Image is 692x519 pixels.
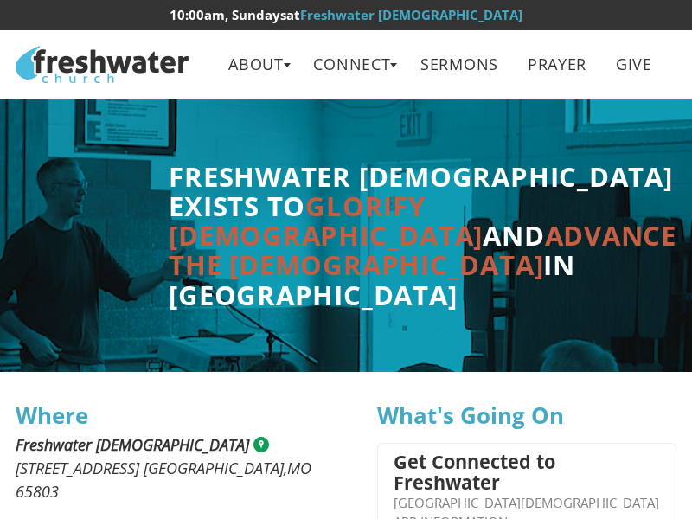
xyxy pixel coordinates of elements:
[216,45,297,84] a: About
[16,458,139,478] span: [STREET_ADDRESS]
[287,458,311,478] span: MO
[169,217,676,283] span: advance the [DEMOGRAPHIC_DATA]
[16,8,676,22] h6: at
[16,403,315,428] h3: Where
[604,45,665,84] a: Give
[515,45,599,84] a: Prayer
[300,6,522,23] a: Freshwater [DEMOGRAPHIC_DATA]
[377,403,676,428] h3: What's Going On
[16,46,189,83] img: Freshwater Church
[394,452,660,493] h4: Get Connected to Freshwater
[169,162,676,310] h2: Freshwater [DEMOGRAPHIC_DATA] exists to and in [GEOGRAPHIC_DATA]
[16,481,59,502] span: 65803
[301,45,404,84] a: Connect
[408,45,511,84] a: Sermons
[16,434,249,455] span: Freshwater [DEMOGRAPHIC_DATA]
[169,188,483,253] span: glorify [DEMOGRAPHIC_DATA]
[170,6,286,23] time: 10:00am, Sundays
[144,458,284,478] span: [GEOGRAPHIC_DATA]
[16,433,315,503] address: ,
